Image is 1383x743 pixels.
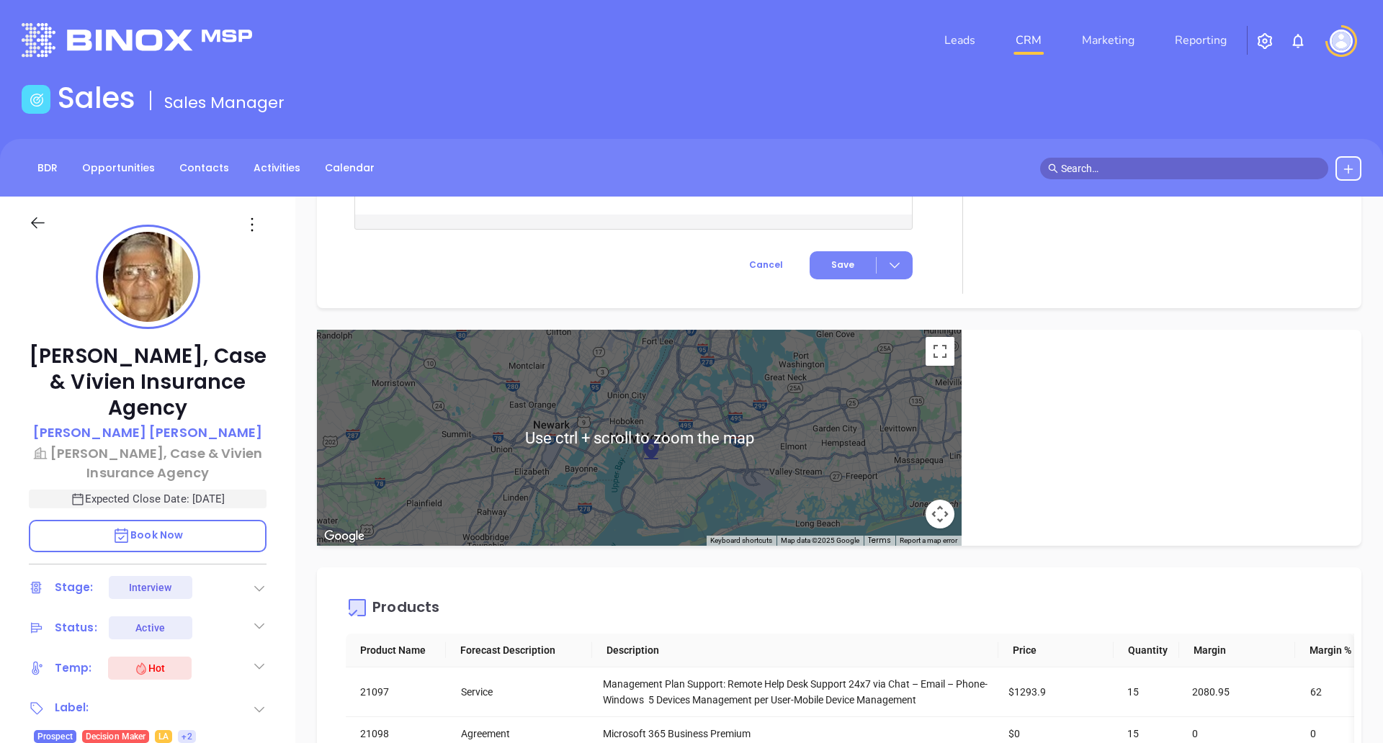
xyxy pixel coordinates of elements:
[781,536,859,544] span: Map data ©2025 Google
[29,343,267,421] p: [PERSON_NAME], Case & Vivien Insurance Agency
[1310,726,1355,742] div: 0
[939,26,981,55] a: Leads
[134,659,165,677] div: Hot
[321,527,368,546] a: Open this area in Google Maps (opens a new window)
[171,156,238,180] a: Contacts
[129,576,172,599] div: Interview
[1179,634,1295,667] th: Margin
[316,156,383,180] a: Calendar
[1127,726,1172,742] div: 15
[29,156,66,180] a: BDR
[103,232,193,322] img: profile-user
[868,535,891,546] a: Terms (opens in new tab)
[926,500,954,528] button: Map camera controls
[1295,634,1361,667] th: Margin %
[1061,161,1320,176] input: Search…
[461,726,583,742] div: Agreement
[603,676,989,708] div: Management Plan Support: Remote Help Desk Support 24x7 via Chat – Email – Phone-Windows 5 Devices...
[900,536,957,544] a: Report a map error
[831,258,854,271] span: Save
[1008,726,1106,742] div: $0
[710,536,772,546] button: Keyboard shortcuts
[1330,30,1353,53] img: user
[29,443,267,482] a: [PERSON_NAME], Case & Vivien Insurance Agency
[1310,684,1355,700] div: 62
[1048,163,1058,174] span: search
[55,617,97,639] div: Status:
[1114,634,1179,667] th: Quantity
[749,258,783,271] span: Cancel
[29,490,267,508] p: Expected Close Date: [DATE]
[372,600,439,619] div: Products
[1192,726,1290,742] div: 0
[810,251,913,279] button: Save
[360,684,441,700] div: 21097
[73,156,164,180] a: Opportunities
[926,337,954,366] button: Toggle fullscreen view
[58,81,135,115] h1: Sales
[1192,684,1290,700] div: 2080.95
[1010,26,1047,55] a: CRM
[1008,684,1106,700] div: $1293.9
[135,616,165,639] div: Active
[1076,26,1140,55] a: Marketing
[321,527,368,546] img: Google
[360,726,441,742] div: 21098
[33,423,263,443] a: [PERSON_NAME] [PERSON_NAME]
[998,634,1114,667] th: Price
[55,697,89,719] div: Label:
[603,726,989,742] div: Microsoft 365 Business Premium
[112,528,183,542] span: Book Now
[1127,684,1172,700] div: 15
[1169,26,1232,55] a: Reporting
[461,684,583,700] div: Service
[55,657,92,679] div: Temp:
[446,634,593,667] th: Forecast Description
[1289,32,1307,50] img: iconNotification
[33,423,263,442] p: [PERSON_NAME] [PERSON_NAME]
[164,91,285,114] span: Sales Manager
[346,634,445,667] th: Product Name
[22,23,252,57] img: logo
[245,156,309,180] a: Activities
[722,251,810,279] button: Cancel
[1256,32,1274,50] img: iconSetting
[55,577,94,598] div: Stage:
[592,634,998,667] th: Description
